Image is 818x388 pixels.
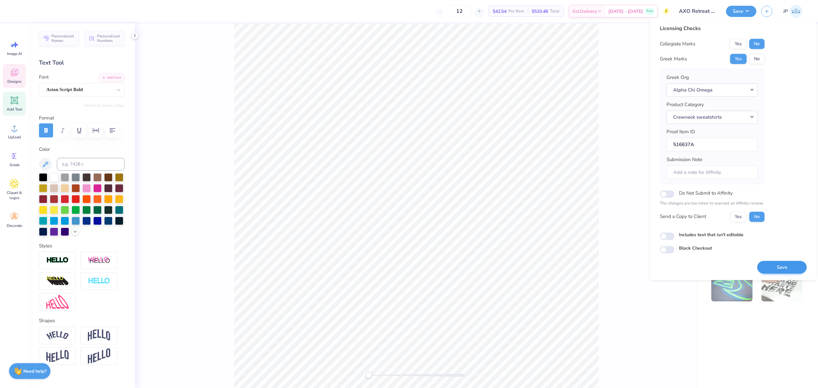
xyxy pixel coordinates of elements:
div: Licensing Checks [660,25,765,32]
span: Decorate [7,223,22,228]
span: Designs [7,79,21,84]
label: Do Not Submit to Affinity [679,189,733,197]
img: Negative Space [88,277,110,285]
button: Personalized Numbers [85,31,125,46]
img: Glow in the Dark Ink [711,269,752,301]
div: Greek Marks [660,55,687,63]
div: Collegiate Marks [660,40,695,48]
span: Greek [10,162,19,167]
img: Free Distort [46,295,69,309]
label: Proof Item ID [667,128,695,136]
button: No [749,212,765,222]
img: Arc [46,331,69,340]
label: Styles [39,242,52,250]
span: Total [550,8,559,15]
strong: Need help? [23,368,46,374]
button: Save [757,261,807,274]
input: Untitled Design [674,5,721,18]
img: Shadow [88,256,110,264]
span: Free [647,9,653,13]
a: JP [780,5,805,18]
button: Yes [730,54,747,64]
span: Add Text [7,107,22,112]
button: No [749,39,765,49]
div: Text Tool [39,58,125,67]
span: [DATE] - [DATE] [608,8,643,15]
label: Format [39,114,125,122]
button: Add Font [98,74,125,82]
input: – – [447,5,472,17]
span: Image AI [7,51,22,56]
img: Arch [88,329,110,341]
label: Block Checkout [679,245,712,252]
span: $42.54 [493,8,506,15]
span: Clipart & logos [4,190,25,200]
label: Font [39,74,49,81]
button: Save [726,6,756,17]
div: Send a Copy to Client [660,213,706,221]
label: Includes text that isn't editable [679,231,744,238]
button: Yes [730,39,747,49]
img: John Paul Torres [790,5,802,18]
button: Yes [730,212,747,222]
button: No [749,54,765,64]
span: $510.48 [532,8,548,15]
label: Shapes [39,317,55,324]
span: JP [783,8,788,15]
button: Crewneck sweatshirts [667,111,758,124]
p: The changes are too minor to warrant an Affinity review. [660,200,765,207]
input: Add a note for Affinity [667,166,758,179]
div: Accessibility label [366,372,372,378]
button: Alpha Chi Omega [667,83,758,97]
span: Personalized Numbers [97,34,121,43]
label: Color [39,146,125,153]
label: Submission Note [667,156,702,163]
label: Product Category [667,101,704,108]
span: Personalized Names [51,34,75,43]
img: Stroke [46,257,69,264]
button: Personalized Names [39,31,79,46]
label: Greek Org [667,74,689,81]
span: Upload [8,135,21,140]
span: Est. Delivery [573,8,597,15]
span: Per Item [508,8,524,15]
img: 3D Illusion [46,276,69,286]
button: Switch to Greek Letters [85,103,125,108]
img: Rise [88,348,110,364]
img: Water based Ink [761,269,803,301]
img: Flag [46,350,69,362]
input: e.g. 7428 c [57,158,125,171]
